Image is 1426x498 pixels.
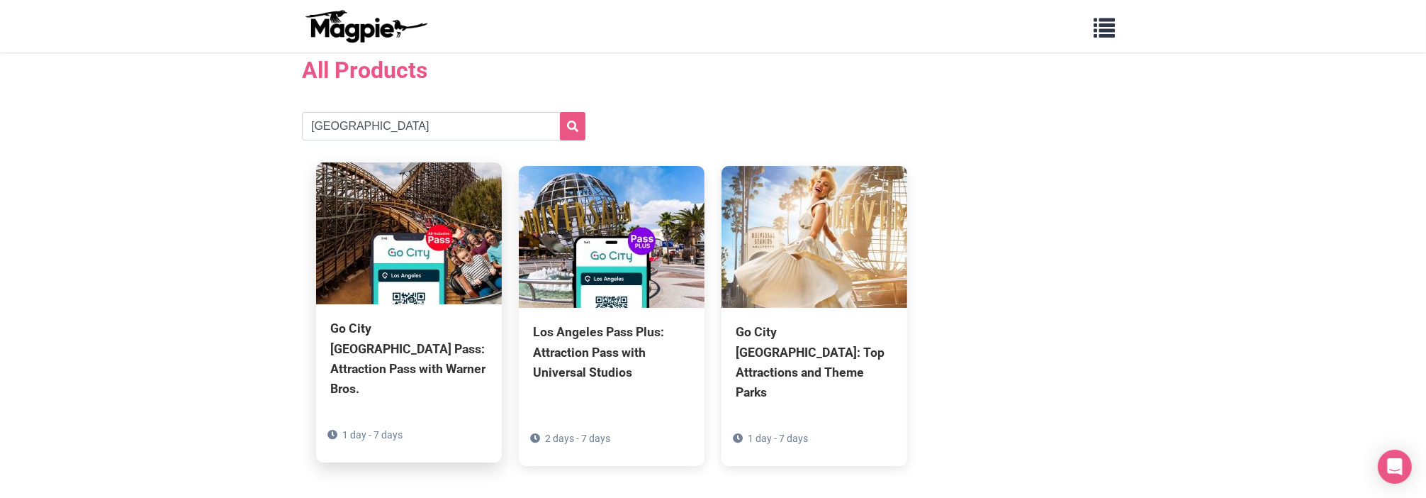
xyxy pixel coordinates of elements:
span: 1 day - 7 days [748,433,808,444]
img: Go City Los Angeles Pass: Attraction Pass with Warner Bros. [316,162,502,304]
div: Los Angeles Pass Plus: Attraction Pass with Universal Studios [533,322,690,382]
div: Open Intercom Messenger [1378,450,1412,484]
div: Go City [GEOGRAPHIC_DATA] Pass: Attraction Pass with Warner Bros. [330,319,488,399]
h2: All Products [302,57,1124,84]
div: Go City [GEOGRAPHIC_DATA]: Top Attractions and Theme Parks [736,322,893,402]
img: Los Angeles Pass Plus: Attraction Pass with Universal Studios [519,166,704,308]
span: 2 days - 7 days [545,433,610,444]
input: Search products... [302,112,585,140]
a: Go City [GEOGRAPHIC_DATA] Pass: Attraction Pass with Warner Bros. 1 day - 7 days [316,162,502,463]
span: 1 day - 7 days [342,429,403,441]
img: Go City Los Angeles Pass: Top Attractions and Theme Parks [722,166,907,308]
a: Go City [GEOGRAPHIC_DATA]: Top Attractions and Theme Parks 1 day - 7 days [722,166,907,466]
a: Los Angeles Pass Plus: Attraction Pass with Universal Studios 2 days - 7 days [519,166,704,446]
img: logo-ab69f6fb50320c5b225c76a69d11143b.png [302,9,430,43]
